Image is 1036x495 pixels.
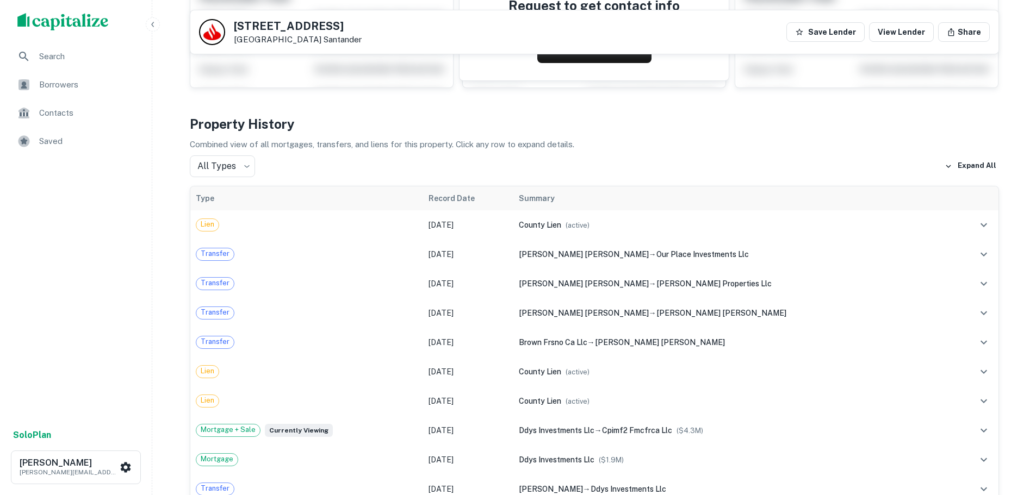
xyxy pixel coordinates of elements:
[423,298,513,328] td: [DATE]
[20,467,117,477] p: [PERSON_NAME][EMAIL_ADDRESS][DOMAIN_NAME]
[975,274,993,293] button: expand row
[975,421,993,440] button: expand row
[196,366,219,377] span: Lien
[975,245,993,264] button: expand row
[234,35,362,45] p: [GEOGRAPHIC_DATA]
[423,210,513,240] td: [DATE]
[196,219,219,230] span: Lien
[196,454,238,465] span: Mortgage
[9,72,143,98] a: Borrowers
[519,397,561,405] span: county lien
[190,186,424,210] th: Type
[423,416,513,445] td: [DATE]
[869,22,934,42] a: View Lender
[196,248,234,259] span: Transfer
[677,427,703,435] span: ($ 4.3M )
[9,43,143,70] a: Search
[519,278,947,290] div: →
[975,304,993,322] button: expand row
[519,426,594,435] span: ddys investments llc
[566,397,590,405] span: ( active )
[265,424,333,437] span: Currently viewing
[324,35,362,44] a: Santander
[519,483,947,495] div: →
[786,22,865,42] button: Save Lender
[423,186,513,210] th: Record Date
[196,424,260,435] span: Mortgage + Sale
[602,426,672,435] span: cpimf2 fmcfrca llc
[196,483,234,494] span: Transfer
[975,450,993,469] button: expand row
[519,248,947,260] div: →
[519,221,561,229] span: county lien
[519,455,594,464] span: ddys investments llc
[519,279,649,288] span: [PERSON_NAME] [PERSON_NAME]
[595,338,725,347] span: [PERSON_NAME] [PERSON_NAME]
[975,333,993,352] button: expand row
[39,135,137,148] span: Saved
[423,269,513,298] td: [DATE]
[942,158,999,174] button: Expand All
[39,106,137,120] span: Contacts
[423,386,513,416] td: [DATE]
[9,100,143,126] a: Contacts
[190,114,999,134] h4: Property History
[519,336,947,348] div: →
[519,307,947,319] div: →
[196,278,234,289] span: Transfer
[190,155,255,177] div: All Types
[975,216,993,234] button: expand row
[599,456,624,464] span: ($ 1.9M )
[20,459,117,467] h6: [PERSON_NAME]
[519,309,649,317] span: [PERSON_NAME] [PERSON_NAME]
[423,328,513,357] td: [DATE]
[190,138,999,151] p: Combined view of all mortgages, transfers, and liens for this property. Click any row to expand d...
[519,424,947,436] div: →
[423,357,513,386] td: [DATE]
[11,450,141,484] button: [PERSON_NAME][PERSON_NAME][EMAIL_ADDRESS][DOMAIN_NAME]
[519,367,561,376] span: county lien
[656,250,749,259] span: our place investments llc
[13,429,51,442] a: SoloPlan
[519,250,649,259] span: [PERSON_NAME] [PERSON_NAME]
[656,309,786,317] span: [PERSON_NAME] [PERSON_NAME]
[196,336,234,347] span: Transfer
[591,485,666,493] span: ddys investments llc
[513,186,952,210] th: Summary
[519,485,583,493] span: [PERSON_NAME]
[656,279,772,288] span: [PERSON_NAME] properties llc
[566,221,590,229] span: ( active )
[196,395,219,406] span: Lien
[519,338,587,347] span: brown frsno ca llc
[975,392,993,410] button: expand row
[13,430,51,440] strong: Solo Plan
[423,240,513,269] td: [DATE]
[39,50,137,63] span: Search
[39,78,137,91] span: Borrowers
[938,22,990,42] button: Share
[17,13,109,30] img: capitalize-logo.png
[9,128,143,154] a: Saved
[196,307,234,318] span: Transfer
[982,408,1036,460] iframe: Chat Widget
[566,368,590,376] span: ( active )
[975,362,993,381] button: expand row
[423,445,513,474] td: [DATE]
[234,21,362,32] h5: [STREET_ADDRESS]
